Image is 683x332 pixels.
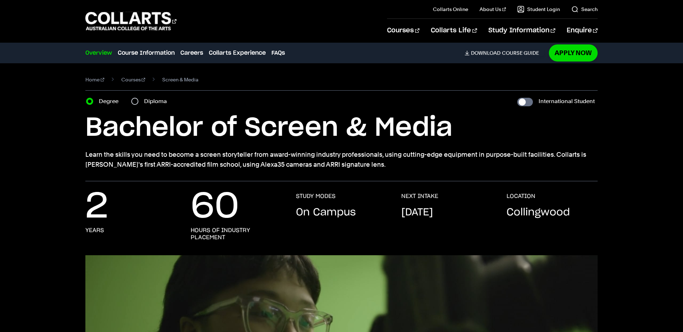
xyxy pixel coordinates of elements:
a: Apply Now [549,44,598,61]
a: Study Information [488,19,555,42]
div: Go to homepage [85,11,176,31]
a: Collarts Online [433,6,468,13]
a: Collarts Experience [209,49,266,57]
a: Collarts Life [431,19,477,42]
h3: STUDY MODES [296,193,335,200]
a: Course Information [118,49,175,57]
a: About Us [480,6,506,13]
h3: hours of industry placement [191,227,282,241]
a: Student Login [517,6,560,13]
h3: NEXT INTAKE [401,193,438,200]
a: FAQs [271,49,285,57]
a: Overview [85,49,112,57]
label: Diploma [144,96,171,106]
h3: years [85,227,104,234]
a: Enquire [567,19,598,42]
h1: Bachelor of Screen & Media [85,112,598,144]
a: Careers [180,49,203,57]
span: Download [471,50,501,56]
p: Collingwood [507,205,570,220]
p: Learn the skills you need to become a screen storyteller from award-winning industry professional... [85,150,598,170]
a: Courses [387,19,419,42]
label: Degree [99,96,123,106]
a: Search [571,6,598,13]
p: On Campus [296,205,356,220]
p: 2 [85,193,108,221]
a: Home [85,75,104,85]
a: Courses [121,75,145,85]
p: [DATE] [401,205,433,220]
h3: LOCATION [507,193,535,200]
span: Screen & Media [162,75,198,85]
a: DownloadCourse Guide [465,50,545,56]
label: International Student [539,96,595,106]
p: 60 [191,193,239,221]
